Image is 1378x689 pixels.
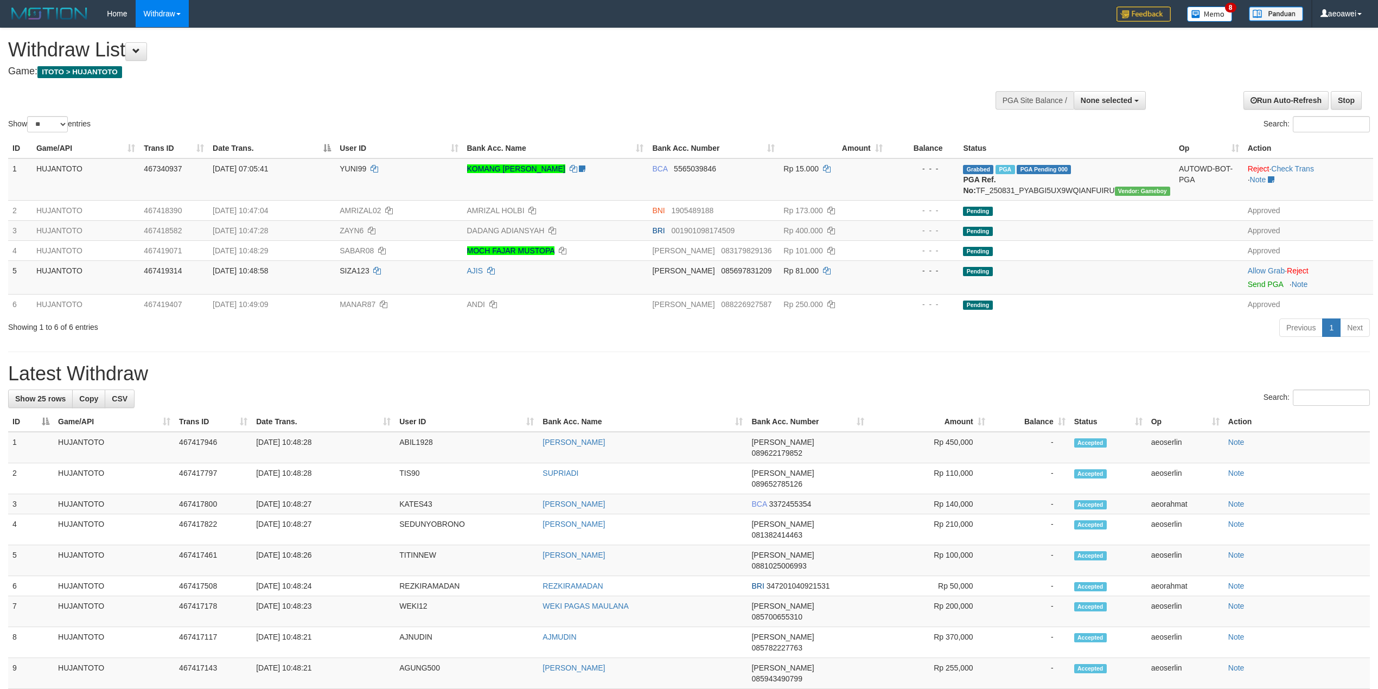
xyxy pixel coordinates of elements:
td: [DATE] 10:48:23 [252,596,395,627]
span: [PERSON_NAME] [751,602,814,610]
span: Copy 5565039846 to clipboard [674,164,716,173]
span: BNI [652,206,665,215]
span: [PERSON_NAME] [652,300,714,309]
a: Allow Grab [1248,266,1285,275]
td: 467417117 [175,627,252,658]
td: 6 [8,294,32,314]
td: HUJANTOTO [32,240,139,260]
td: aeoserlin [1147,432,1224,463]
span: Pending [963,227,992,236]
td: - [990,514,1070,545]
td: KATES43 [395,494,538,514]
a: [PERSON_NAME] [543,520,605,528]
span: ITOTO > HUJANTOTO [37,66,122,78]
span: Pending [963,301,992,310]
th: Bank Acc. Name: activate to sort column ascending [538,412,747,432]
td: TIS90 [395,463,538,494]
td: 467417461 [175,545,252,576]
span: Copy 085943490799 to clipboard [751,674,802,683]
span: [PERSON_NAME] [751,633,814,641]
td: aeoserlin [1147,658,1224,689]
input: Search: [1293,116,1370,132]
span: Show 25 rows [15,394,66,403]
th: Bank Acc. Number: activate to sort column ascending [747,412,868,432]
div: - - - [891,265,955,276]
td: - [990,627,1070,658]
span: [PERSON_NAME] [751,438,814,446]
a: WEKI PAGAS MAULANA [543,602,628,610]
td: ABIL1928 [395,432,538,463]
th: Amount: activate to sort column ascending [779,138,886,158]
td: aeorahmat [1147,494,1224,514]
a: Note [1250,175,1266,184]
td: Rp 200,000 [869,596,990,627]
td: HUJANTOTO [32,200,139,220]
td: HUJANTOTO [32,220,139,240]
th: Bank Acc. Name: activate to sort column ascending [463,138,648,158]
th: ID [8,138,32,158]
span: Copy 089652785126 to clipboard [751,480,802,488]
td: AJNUDIN [395,627,538,658]
a: Reject [1287,266,1309,275]
span: AMRIZAL02 [340,206,381,215]
span: [DATE] 10:48:29 [213,246,268,255]
th: Game/API: activate to sort column ascending [32,138,139,158]
th: Balance [887,138,959,158]
span: [PERSON_NAME] [751,551,814,559]
td: Rp 50,000 [869,576,990,596]
td: Approved [1243,240,1373,260]
img: Feedback.jpg [1117,7,1171,22]
th: Action [1224,412,1370,432]
a: Note [1228,582,1245,590]
span: [DATE] 10:47:04 [213,206,268,215]
td: [DATE] 10:48:26 [252,545,395,576]
span: Rp 81.000 [783,266,819,275]
th: Trans ID: activate to sort column ascending [175,412,252,432]
div: PGA Site Balance / [996,91,1074,110]
input: Search: [1293,390,1370,406]
span: Copy 083179829136 to clipboard [721,246,771,255]
span: Accepted [1074,582,1107,591]
td: AUTOWD-BOT-PGA [1175,158,1243,201]
span: Rp 15.000 [783,164,819,173]
span: [DATE] 07:05:41 [213,164,268,173]
td: aeoserlin [1147,596,1224,627]
span: Copy 085700655310 to clipboard [751,613,802,621]
td: [DATE] 10:48:24 [252,576,395,596]
th: User ID: activate to sort column ascending [335,138,462,158]
span: Accepted [1074,500,1107,509]
span: Copy 001901098174509 to clipboard [671,226,735,235]
span: Marked by aeosalim [996,165,1015,174]
a: Run Auto-Refresh [1243,91,1329,110]
a: DADANG ADIANSYAH [467,226,545,235]
td: 467417800 [175,494,252,514]
span: Accepted [1074,469,1107,479]
td: [DATE] 10:48:28 [252,463,395,494]
td: Rp 450,000 [869,432,990,463]
td: aeoserlin [1147,514,1224,545]
a: Previous [1279,318,1323,337]
span: Copy 3372455354 to clipboard [769,500,811,508]
span: Copy 089622179852 to clipboard [751,449,802,457]
a: AJMUDIN [543,633,576,641]
span: · [1248,266,1287,275]
a: [PERSON_NAME] [543,664,605,672]
td: [DATE] 10:48:27 [252,494,395,514]
span: Copy 081382414463 to clipboard [751,531,802,539]
td: [DATE] 10:48:21 [252,658,395,689]
td: HUJANTOTO [32,294,139,314]
th: ID: activate to sort column descending [8,412,54,432]
span: Copy 1905489188 to clipboard [671,206,713,215]
td: SEDUNYOBRONO [395,514,538,545]
span: 467419314 [144,266,182,275]
td: - [990,658,1070,689]
th: Date Trans.: activate to sort column ascending [252,412,395,432]
td: HUJANTOTO [54,627,175,658]
span: 467419071 [144,246,182,255]
a: Note [1228,551,1245,559]
td: 5 [8,545,54,576]
td: - [990,463,1070,494]
th: User ID: activate to sort column ascending [395,412,538,432]
th: Date Trans.: activate to sort column descending [208,138,335,158]
td: TF_250831_PYABGI5UX9WQIANFUIRU [959,158,1175,201]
